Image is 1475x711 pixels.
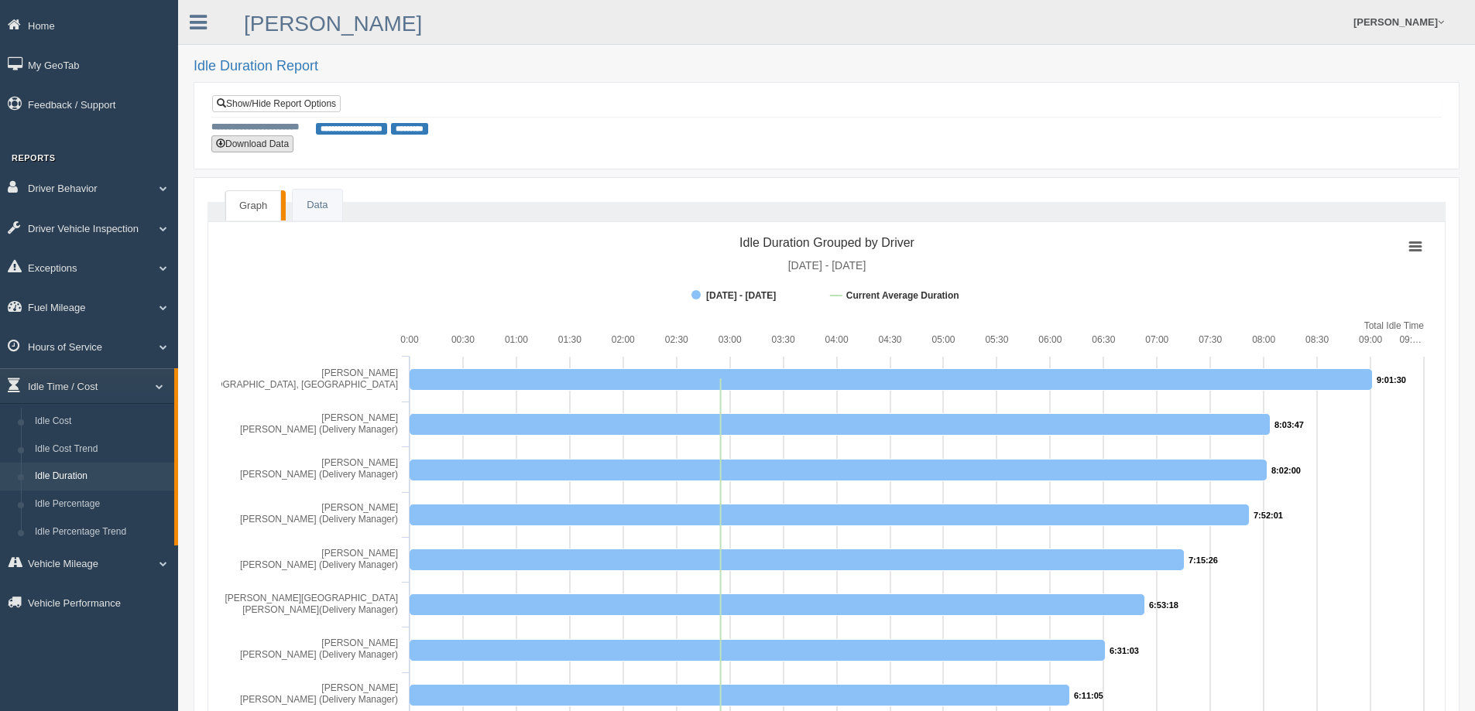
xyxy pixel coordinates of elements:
[211,135,293,152] button: Download Data
[879,334,902,345] text: 04:30
[28,518,174,546] a: Idle Percentage Trend
[194,59,1460,74] h2: Idle Duration Report
[321,638,398,648] tspan: [PERSON_NAME]
[240,559,398,570] tspan: [PERSON_NAME] (Delivery Manager)
[200,379,399,390] tspan: [GEOGRAPHIC_DATA], [GEOGRAPHIC_DATA]
[28,463,174,491] a: Idle Duration
[321,502,398,513] tspan: [PERSON_NAME]
[1189,555,1218,565] tspan: 7:15:26
[719,334,742,345] text: 03:00
[240,469,398,480] tspan: [PERSON_NAME] (Delivery Manager)
[1110,646,1139,655] tspan: 6:31:03
[240,649,398,660] tspan: [PERSON_NAME] (Delivery Manager)
[772,334,795,345] text: 03:30
[1252,334,1275,345] text: 08:00
[1364,320,1425,331] tspan: Total Idle Time
[739,236,915,249] tspan: Idle Duration Grouped by Driver
[665,334,688,345] text: 02:30
[1092,334,1115,345] text: 06:30
[1377,375,1406,385] tspan: 9:01:30
[505,334,528,345] text: 01:00
[242,604,398,615] tspan: [PERSON_NAME](Delivery Manager)
[1199,334,1222,345] text: 07:30
[400,334,419,345] text: 0:00
[1274,420,1304,429] tspan: 8:03:47
[321,548,398,559] tspan: [PERSON_NAME]
[244,12,422,36] a: [PERSON_NAME]
[321,367,398,378] tspan: [PERSON_NAME]
[451,334,475,345] text: 00:30
[1271,466,1301,475] tspan: 8:02:00
[225,593,398,603] tspan: [PERSON_NAME][GEOGRAPHIC_DATA]
[240,514,398,525] tspan: [PERSON_NAME] (Delivery Manager)
[225,190,281,221] a: Graph
[1074,691,1103,700] tspan: 6:11:05
[825,334,849,345] text: 04:00
[788,259,866,272] tspan: [DATE] - [DATE]
[28,436,174,463] a: Idle Cost Trend
[293,190,341,221] a: Data
[612,334,635,345] text: 02:00
[28,491,174,518] a: Idle Percentage
[240,424,398,435] tspan: [PERSON_NAME] (Delivery Manager)
[1305,334,1329,345] text: 08:30
[28,408,174,436] a: Idle Cost
[1149,600,1178,610] tspan: 6:53:18
[1145,334,1168,345] text: 07:00
[1254,511,1283,520] tspan: 7:52:01
[931,334,955,345] text: 05:00
[985,334,1008,345] text: 05:30
[321,412,398,423] tspan: [PERSON_NAME]
[846,290,959,301] tspan: Current Average Duration
[212,95,341,112] a: Show/Hide Report Options
[321,457,398,468] tspan: [PERSON_NAME]
[321,682,398,693] tspan: [PERSON_NAME]
[1399,334,1422,345] tspan: 09:…
[240,694,398,705] tspan: [PERSON_NAME] (Delivery Manager)
[1359,334,1382,345] text: 09:00
[558,334,581,345] text: 01:30
[1038,334,1062,345] text: 06:00
[706,290,776,301] tspan: [DATE] - [DATE]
